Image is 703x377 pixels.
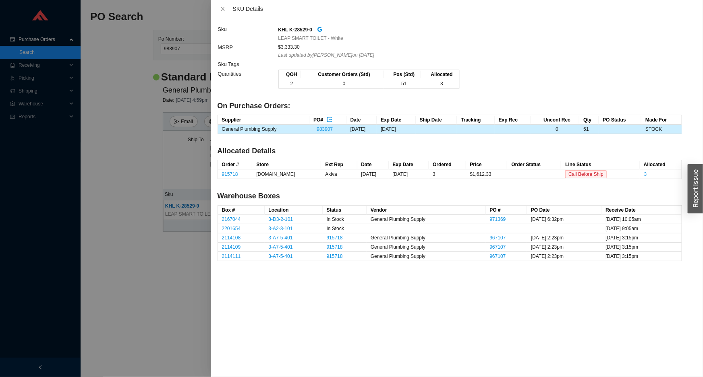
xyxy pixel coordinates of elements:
[527,206,601,215] th: PO Date
[278,52,375,58] i: Last updated by [PERSON_NAME] on [DATE]
[601,224,682,233] td: [DATE] 9:05am
[507,160,561,169] th: Order Status
[218,69,278,93] td: Quantities
[279,70,301,79] th: QOH
[389,160,429,169] th: Exp Date
[222,171,238,177] a: 915718
[644,170,647,174] button: 3
[317,126,333,132] a: 983907
[323,215,367,224] td: In Stock
[278,27,312,33] strong: KHL K-28529-0
[367,233,486,243] td: General Plumbing Supply
[640,160,682,169] th: Allocated
[601,215,682,224] td: [DATE] 10:05am
[222,216,241,222] a: 2167044
[279,79,301,89] td: 2
[323,206,367,215] th: Status
[490,253,506,259] a: 967107
[389,169,429,179] td: [DATE]
[321,169,357,179] td: Akiva
[490,244,506,250] a: 967107
[269,253,293,259] a: 3-A7-5-401
[377,125,416,134] td: [DATE]
[384,70,421,79] th: Pos (Std)
[531,125,579,134] td: 0
[527,233,601,243] td: [DATE] 2:23pm
[601,243,682,252] td: [DATE] 3:15pm
[466,169,508,179] td: $1,612.33
[218,115,310,125] th: Supplier
[384,79,421,89] td: 51
[327,235,343,241] a: 915718
[218,60,278,69] td: Sku Tags
[527,215,601,224] td: [DATE] 6:32pm
[579,115,599,125] th: Qty
[301,79,384,89] td: 0
[527,243,601,252] td: [DATE] 2:23pm
[323,224,367,233] td: In Stock
[269,216,293,222] a: 3-D3-2-101
[269,244,293,250] a: 3-A7-5-401
[357,169,389,179] td: [DATE]
[218,6,228,12] button: Close
[233,4,697,13] div: SKU Details
[377,115,416,125] th: Exp Date
[218,206,265,215] th: Box #
[327,244,343,250] a: 915718
[222,244,241,250] a: 2114109
[599,115,641,125] th: PO Status
[416,115,457,125] th: Ship Date
[531,115,579,125] th: Unconf Rec
[357,160,389,169] th: Date
[466,160,508,169] th: Price
[601,233,682,243] td: [DATE] 3:15pm
[301,70,384,79] th: Customer Orders (Std)
[579,125,599,134] td: 51
[218,101,682,111] h4: On Purchase Orders:
[565,170,607,178] span: Call Before Ship
[641,115,682,125] th: Made For
[269,235,293,241] a: 3-A7-5-401
[252,169,321,179] td: [DOMAIN_NAME]
[278,34,343,42] span: LEAP SMART TOILET - White
[222,226,241,231] a: 2201654
[421,79,459,89] td: 3
[317,27,323,32] span: google
[495,115,531,125] th: Exp Rec
[527,252,601,261] td: [DATE] 2:23pm
[269,226,293,231] a: 3-A2-3-101
[222,253,241,259] a: 2114111
[252,160,321,169] th: Store
[457,115,494,125] th: Tracking
[367,252,486,261] td: General Plumbing Supply
[317,25,323,34] a: google
[367,206,486,215] th: Vendor
[218,160,253,169] th: Order #
[218,191,682,201] h4: Warehouse Boxes
[321,160,357,169] th: Ext Rep
[346,125,377,134] td: [DATE]
[278,43,682,51] div: $3,333.30
[490,235,506,241] a: 967107
[561,160,640,169] th: Line Status
[218,25,278,43] td: Sku
[326,115,333,122] button: export
[367,215,486,224] td: General Plumbing Supply
[429,160,466,169] th: Ordered
[601,252,682,261] td: [DATE] 3:15pm
[309,115,346,125] th: PO#
[327,117,332,123] span: export
[490,216,506,222] a: 971369
[218,43,278,60] td: MSRP
[265,206,323,215] th: Location
[486,206,527,215] th: PO #
[641,125,682,134] td: STOCK
[346,115,377,125] th: Date
[220,6,226,12] span: close
[222,235,241,241] a: 2114108
[421,70,459,79] th: Allocated
[327,253,343,259] a: 915718
[429,169,466,179] td: 3
[218,125,310,134] td: General Plumbing Supply
[601,206,682,215] th: Receive Date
